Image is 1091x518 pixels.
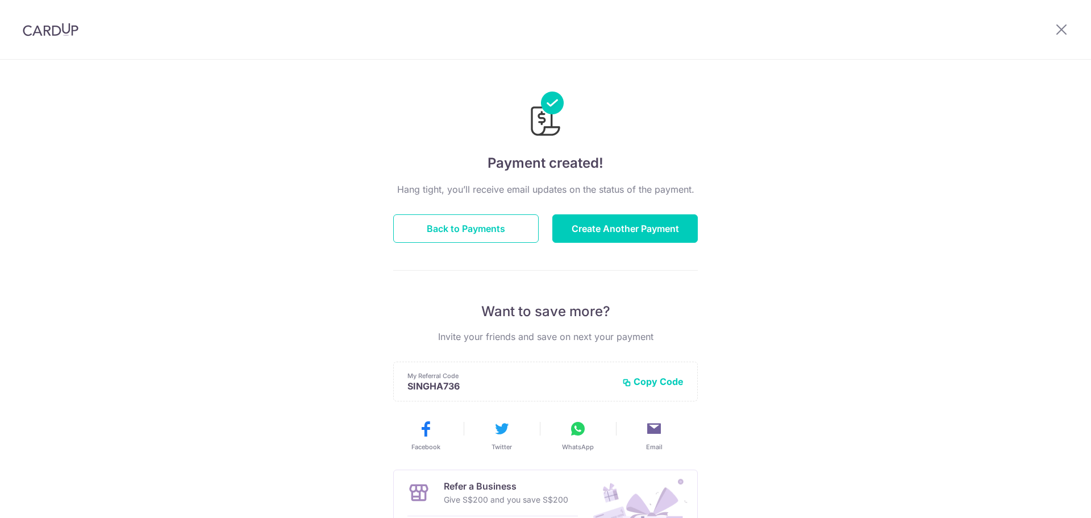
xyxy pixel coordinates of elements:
[552,214,698,243] button: Create Another Payment
[527,92,564,139] img: Payments
[393,302,698,321] p: Want to save more?
[392,420,459,451] button: Facebook
[492,442,512,451] span: Twitter
[393,214,539,243] button: Back to Payments
[646,442,663,451] span: Email
[622,376,684,387] button: Copy Code
[411,442,440,451] span: Facebook
[407,371,613,380] p: My Referral Code
[407,380,613,392] p: SINGHA736
[393,330,698,343] p: Invite your friends and save on next your payment
[621,420,688,451] button: Email
[393,153,698,173] h4: Payment created!
[23,23,78,36] img: CardUp
[544,420,611,451] button: WhatsApp
[444,479,568,493] p: Refer a Business
[468,420,535,451] button: Twitter
[444,493,568,507] p: Give S$200 and you save S$200
[393,183,698,196] p: Hang tight, you’ll receive email updates on the status of the payment.
[562,442,594,451] span: WhatsApp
